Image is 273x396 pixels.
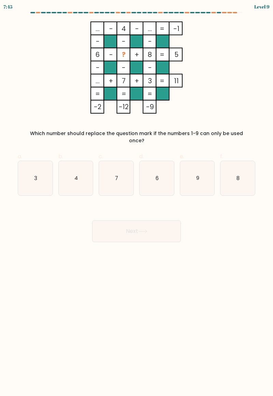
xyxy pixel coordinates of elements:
[22,130,251,144] div: Which number should replace the question mark if the numbers 1-9 can only be used once?
[134,76,139,86] tspan: +
[92,220,181,242] button: Next
[34,174,37,181] text: 3
[135,24,139,33] tspan: -
[95,89,100,99] tspan: =
[109,50,113,59] tspan: -
[148,24,152,33] tspan: ...
[58,152,63,160] span: b.
[148,76,152,86] tspan: 3
[148,63,152,72] tspan: -
[174,50,178,59] tspan: 5
[156,174,159,181] text: 6
[121,24,126,33] tspan: 4
[139,152,144,160] span: d.
[96,50,100,59] tspan: 6
[115,174,118,181] text: 7
[173,24,179,33] tspan: -1
[96,63,100,72] tspan: -
[3,3,13,10] div: 7:45
[148,37,152,46] tspan: -
[180,152,184,160] span: e.
[94,102,101,112] tspan: -2
[254,3,270,10] div: Level 9
[148,50,152,59] tspan: 8
[146,102,154,112] tspan: -9
[96,76,100,86] tspan: ...
[196,174,199,181] text: 9
[96,37,100,46] tspan: -
[236,174,240,181] text: 8
[122,50,126,59] tspan: ?
[220,152,223,160] span: f.
[121,89,126,99] tspan: =
[119,102,129,112] tspan: -12
[160,76,164,86] tspan: =
[122,63,126,72] tspan: -
[96,24,100,33] tspan: ...
[109,76,113,86] tspan: +
[122,37,126,46] tspan: -
[160,50,164,59] tspan: =
[109,24,113,33] tspan: -
[99,152,103,160] span: c.
[122,76,126,86] tspan: 7
[174,76,179,86] tspan: 11
[134,50,139,59] tspan: +
[18,152,22,160] span: a.
[160,24,164,33] tspan: =
[147,89,152,99] tspan: =
[74,174,78,181] text: 4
